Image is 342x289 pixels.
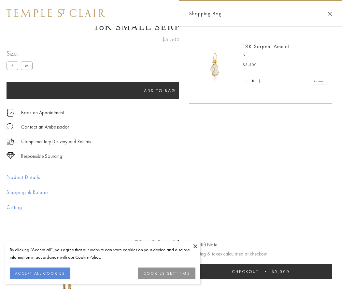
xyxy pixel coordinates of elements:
a: Book an Appointment [21,109,64,116]
a: 18K Serpent Amulet [243,43,290,50]
span: Size: [7,48,35,59]
label: M [21,62,33,70]
p: S [243,52,326,59]
button: Product Details [7,170,335,185]
button: COOKIES SETTINGS [138,268,195,279]
img: icon_appointment.svg [7,109,14,117]
button: Close Shopping Bag [327,11,332,16]
p: Complimentary Delivery and Returns [21,138,91,146]
button: Checkout $5,500 [189,264,332,279]
div: By clicking “Accept all”, you agree that our website can store cookies on your device and disclos... [10,246,195,261]
a: Set quantity to 2 [256,77,263,85]
button: Add to bag [7,82,313,99]
img: icon_sourcing.svg [7,152,15,159]
span: $5,500 [243,62,257,68]
a: Remove [313,77,326,85]
img: P51836-E11SERPPV [195,46,235,85]
img: MessageIcon-01_2.svg [7,123,13,130]
span: $5,500 [272,269,290,274]
span: $5,500 [162,35,180,44]
div: Contact an Ambassador [21,123,69,131]
div: Responsible Sourcing [21,152,62,160]
span: Add to bag [144,88,176,93]
button: Shipping & Returns [7,185,335,200]
h3: You May Also Like [16,238,326,249]
button: Gifting [7,200,335,215]
img: icon_delivery.svg [7,138,15,146]
button: ACCEPT ALL COOKIES [10,268,70,279]
img: Temple St. Clair [7,9,105,17]
p: Shipping & taxes calculated at checkout [189,250,332,258]
label: S [7,62,18,70]
a: Set quantity to 0 [243,77,249,85]
button: Add Gift Note [189,241,217,249]
span: Shopping Bag [189,9,222,18]
h1: 18K Small Serpent Amulet [7,21,335,32]
span: Checkout [232,269,259,274]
